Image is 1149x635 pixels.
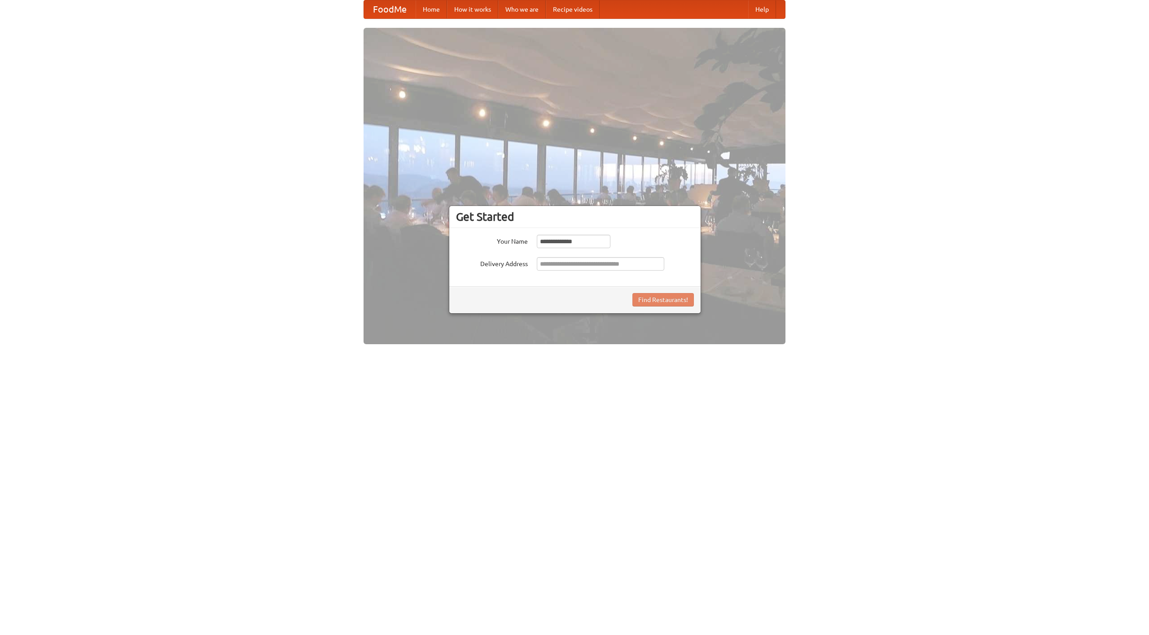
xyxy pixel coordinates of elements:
button: Find Restaurants! [632,293,694,307]
label: Delivery Address [456,257,528,268]
a: Who we are [498,0,546,18]
a: FoodMe [364,0,416,18]
a: Help [748,0,776,18]
h3: Get Started [456,210,694,223]
label: Your Name [456,235,528,246]
a: Recipe videos [546,0,600,18]
a: Home [416,0,447,18]
a: How it works [447,0,498,18]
